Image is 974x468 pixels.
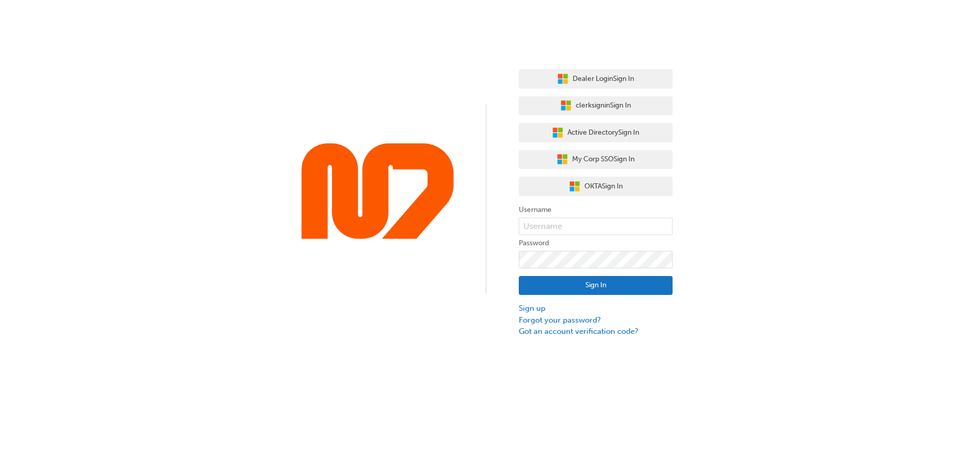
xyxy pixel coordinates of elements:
label: Username [519,204,673,216]
input: Username [519,218,673,235]
button: OKTASign In [519,177,673,196]
button: My Corp SSOSign In [519,150,673,169]
span: Active Directory Sign In [567,127,639,139]
span: OKTA Sign In [584,181,623,193]
img: Trak [301,142,455,241]
button: Sign In [519,276,673,295]
button: clerksigninSign In [519,96,673,116]
span: Dealer Login Sign In [573,73,634,85]
span: clerksignin Sign In [576,100,631,112]
a: Got an account verification code? [519,326,673,337]
a: Sign up [519,303,673,314]
span: My Corp SSO Sign In [572,154,635,165]
button: Active DirectorySign In [519,123,673,142]
label: Password [519,237,673,249]
button: Dealer LoginSign In [519,69,673,89]
a: Forgot your password? [519,314,673,326]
